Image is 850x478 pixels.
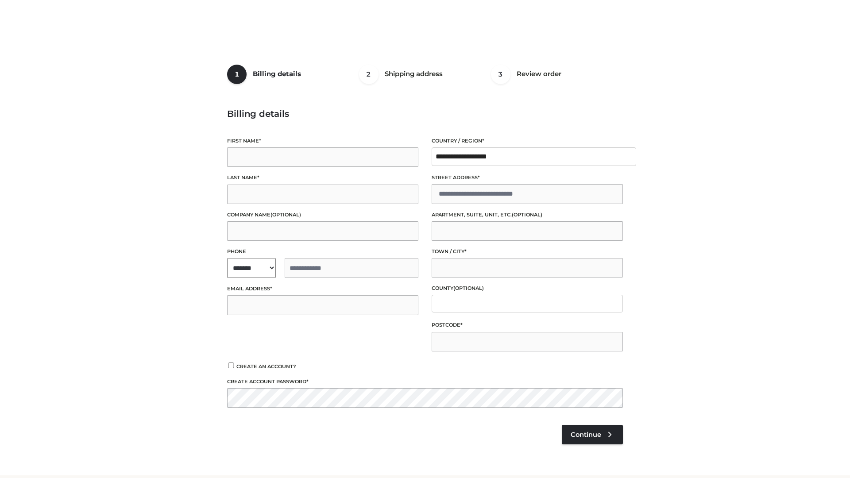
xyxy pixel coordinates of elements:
span: 3 [491,65,510,84]
label: Town / City [432,247,623,256]
span: 2 [359,65,379,84]
span: Billing details [253,69,301,78]
label: Company name [227,211,418,219]
label: First name [227,137,418,145]
label: Phone [227,247,418,256]
label: Apartment, suite, unit, etc. [432,211,623,219]
label: Street address [432,173,623,182]
label: County [432,284,623,293]
span: 1 [227,65,247,84]
label: Email address [227,285,418,293]
label: Postcode [432,321,623,329]
input: Create an account? [227,362,235,368]
span: (optional) [453,285,484,291]
span: Review order [517,69,561,78]
a: Continue [562,425,623,444]
span: Shipping address [385,69,443,78]
label: Country / Region [432,137,623,145]
span: (optional) [270,212,301,218]
label: Last name [227,173,418,182]
span: Create an account? [236,363,296,370]
span: Continue [571,431,601,439]
label: Create account password [227,378,623,386]
h3: Billing details [227,108,623,119]
span: (optional) [512,212,542,218]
